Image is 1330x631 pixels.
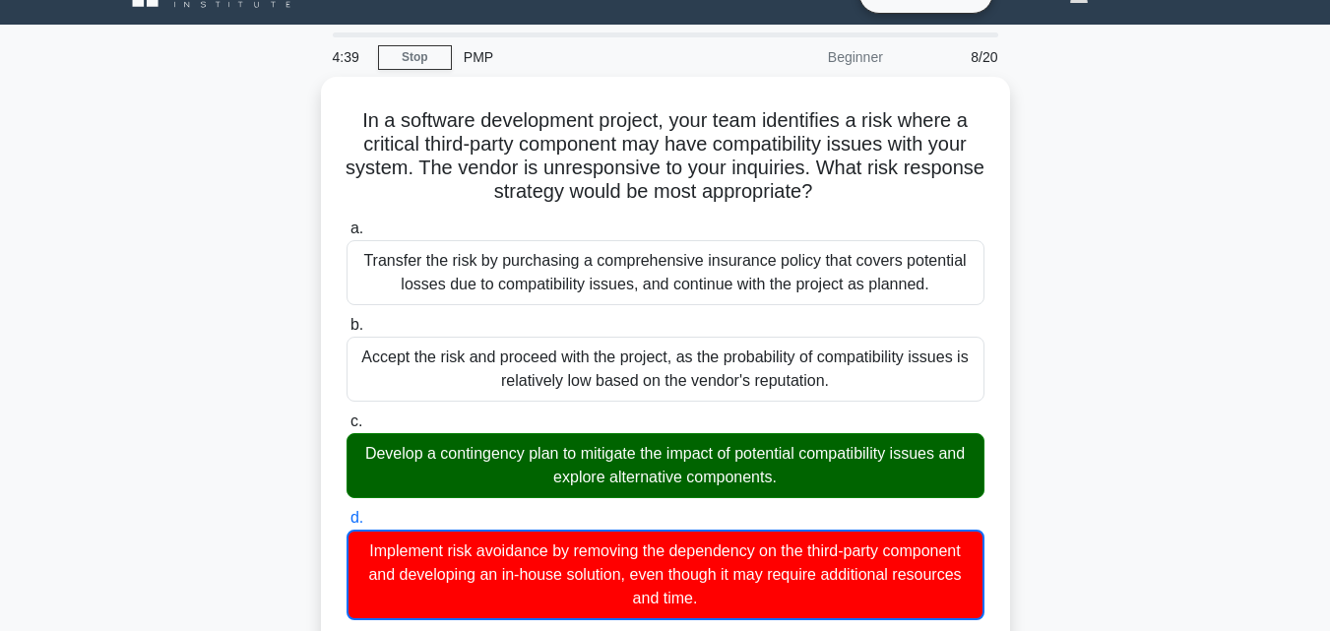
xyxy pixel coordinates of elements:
[345,108,986,205] h5: In a software development project, your team identifies a risk where a critical third-party compo...
[350,412,362,429] span: c.
[378,45,452,70] a: Stop
[350,316,363,333] span: b.
[895,37,1010,77] div: 8/20
[347,240,984,305] div: Transfer the risk by purchasing a comprehensive insurance policy that covers potential losses due...
[723,37,895,77] div: Beginner
[452,37,723,77] div: PMP
[347,530,984,620] div: Implement risk avoidance by removing the dependency on the third-party component and developing a...
[347,433,984,498] div: Develop a contingency plan to mitigate the impact of potential compatibility issues and explore a...
[350,220,363,236] span: a.
[321,37,378,77] div: 4:39
[350,509,363,526] span: d.
[347,337,984,402] div: Accept the risk and proceed with the project, as the probability of compatibility issues is relat...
